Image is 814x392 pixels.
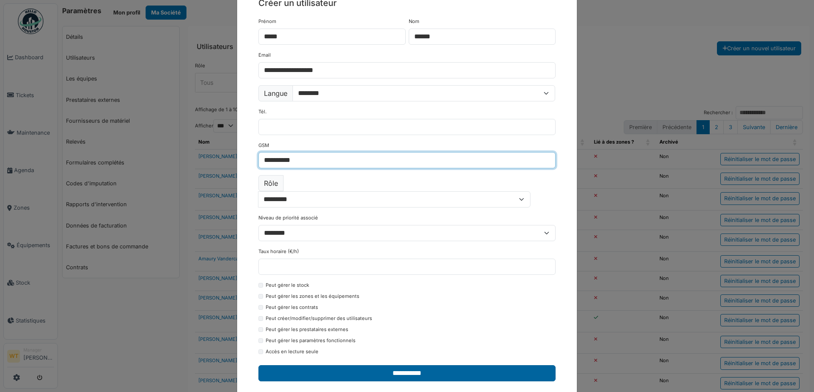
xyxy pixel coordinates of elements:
label: Prénom [258,18,276,25]
label: Accès en lecture seule [266,348,318,355]
label: Peut créer/modifier/supprimer des utilisateurs [266,315,372,322]
label: Tél. [258,108,267,115]
label: Nom [409,18,419,25]
label: Peut gérer les contrats [266,304,318,311]
label: Peut gérer les paramètres fonctionnels [266,337,355,344]
label: Peut gérer le stock [266,282,309,289]
label: Rôle [258,175,284,191]
label: Langue [258,85,293,101]
label: Taux horaire (€/h) [258,248,299,255]
label: Niveau de priorité associé [258,214,318,222]
label: Peut gérer les prestataires externes [266,326,348,333]
label: Email [258,52,271,59]
label: GSM [258,142,269,149]
label: Peut gérer les zones et les équipements [266,293,359,300]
